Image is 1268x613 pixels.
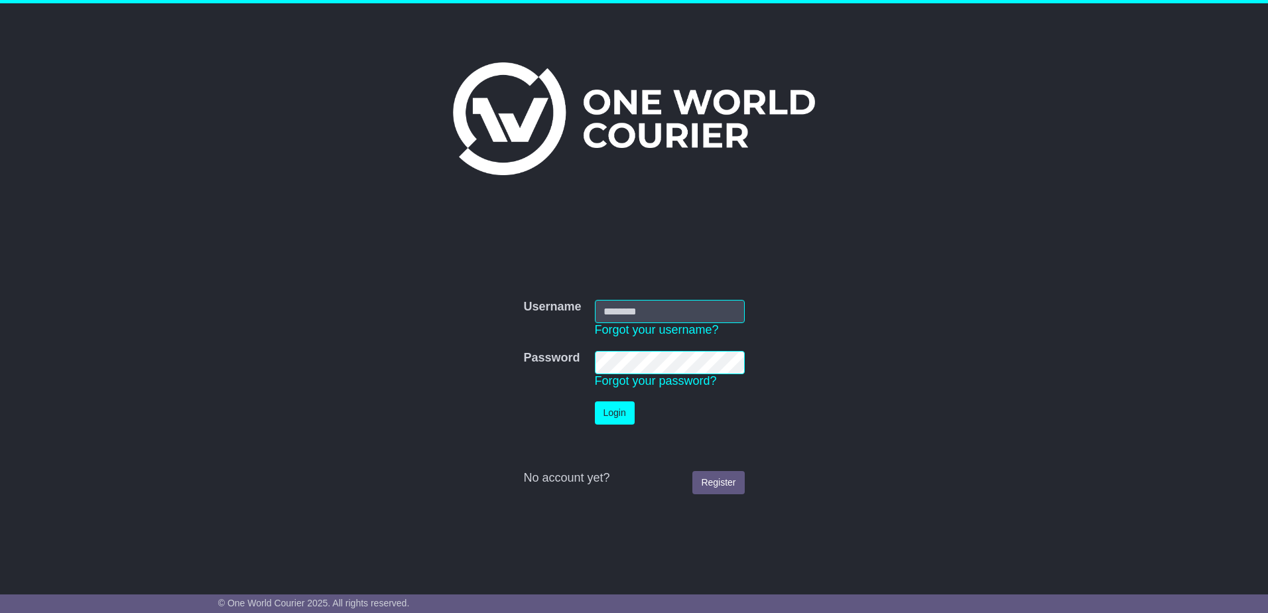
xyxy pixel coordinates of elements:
label: Password [523,351,580,366]
span: © One World Courier 2025. All rights reserved. [218,598,410,608]
label: Username [523,300,581,314]
a: Forgot your password? [595,374,717,387]
a: Register [692,471,744,494]
a: Forgot your username? [595,323,719,336]
button: Login [595,401,635,425]
img: One World [453,62,815,175]
div: No account yet? [523,471,744,486]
